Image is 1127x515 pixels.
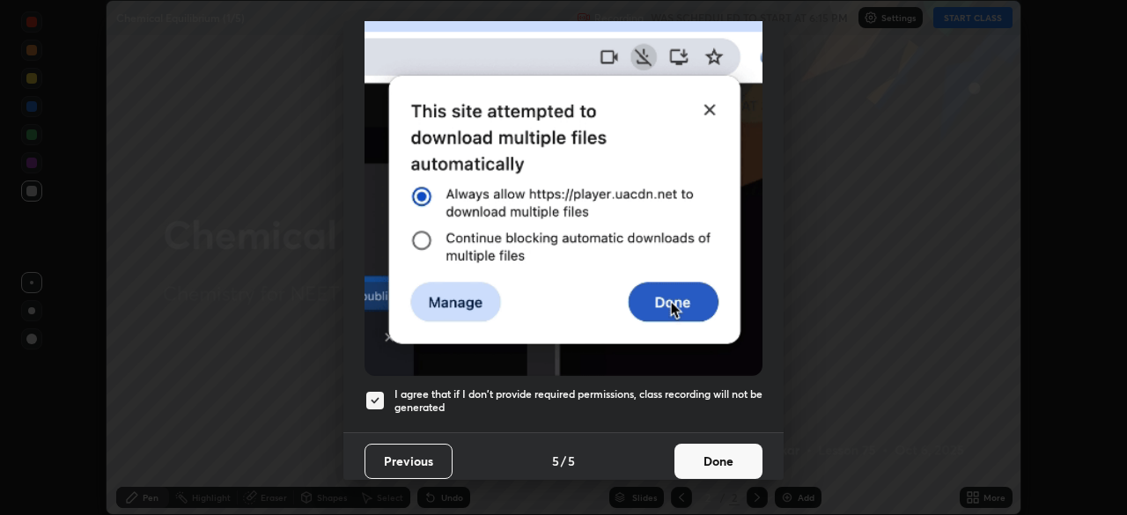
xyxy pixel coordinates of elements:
[568,452,575,470] h4: 5
[561,452,566,470] h4: /
[394,387,762,415] h5: I agree that if I don't provide required permissions, class recording will not be generated
[674,444,762,479] button: Done
[552,452,559,470] h4: 5
[365,444,453,479] button: Previous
